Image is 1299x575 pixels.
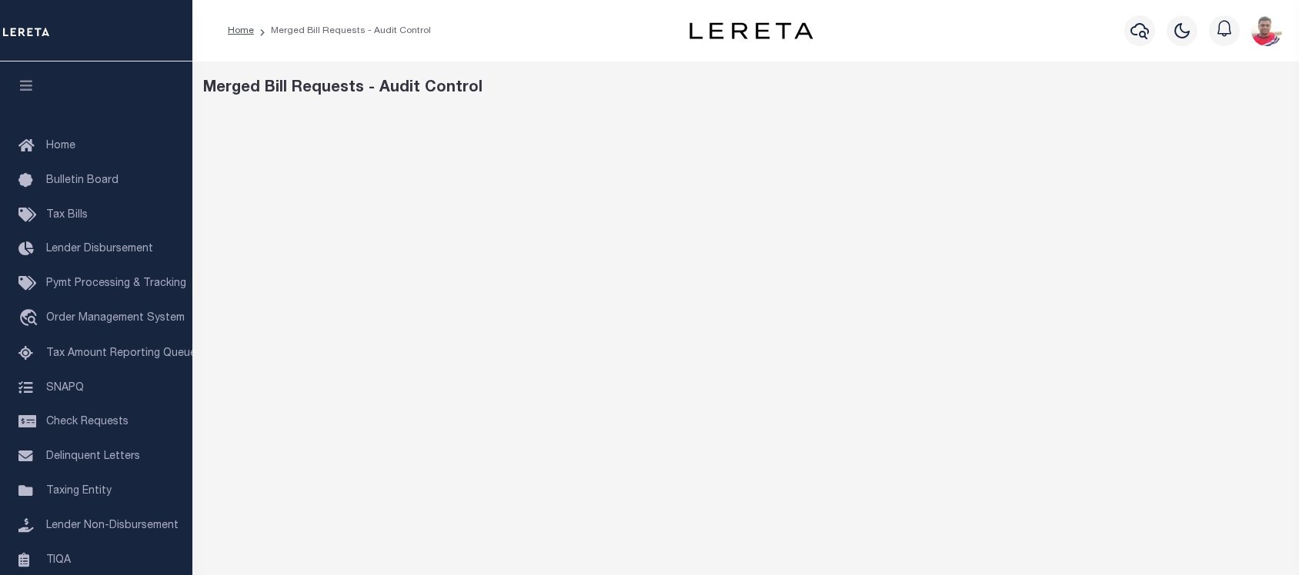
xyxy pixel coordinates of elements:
[46,244,153,254] span: Lender Disbursement
[46,175,119,186] span: Bulletin Board
[203,77,1289,100] div: Merged Bill Requests - Audit Control
[228,26,254,35] a: Home
[46,313,185,324] span: Order Management System
[690,22,813,39] img: logo-dark.svg
[46,382,84,393] span: SNAPQ
[46,554,71,565] span: TIQA
[46,348,196,359] span: Tax Amount Reporting Queue
[46,451,140,462] span: Delinquent Letters
[46,417,129,427] span: Check Requests
[46,520,179,531] span: Lender Non-Disbursement
[46,486,112,497] span: Taxing Entity
[46,141,75,151] span: Home
[18,309,43,329] i: travel_explore
[254,24,431,38] li: Merged Bill Requests - Audit Control
[46,210,88,221] span: Tax Bills
[46,278,186,289] span: Pymt Processing & Tracking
